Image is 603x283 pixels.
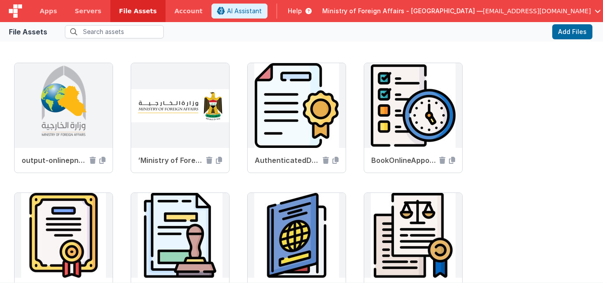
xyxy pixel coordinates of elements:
span: AI Assistant [227,7,262,15]
span: [EMAIL_ADDRESS][DOMAIN_NAME] [483,7,591,15]
span: BookOnlineAppointments.jpg [371,155,436,166]
input: Search assets [65,25,164,38]
span: Servers [75,7,101,15]
span: ’Ministry of Foreign Affairs.jpeg [138,155,203,166]
button: Add Files [552,24,592,39]
span: Help [288,7,302,15]
div: File Assets [9,26,47,37]
span: AuthenticatedDocuments.jpg [255,155,319,166]
button: AI Assistant [211,4,268,19]
span: Apps [40,7,57,15]
span: File Assets [119,7,157,15]
span: output-onlinepngtools (6).png [22,155,86,166]
span: Ministry of Foreign Affairs - [GEOGRAPHIC_DATA] — [322,7,483,15]
button: Ministry of Foreign Affairs - [GEOGRAPHIC_DATA] — [EMAIL_ADDRESS][DOMAIN_NAME] [322,7,601,15]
